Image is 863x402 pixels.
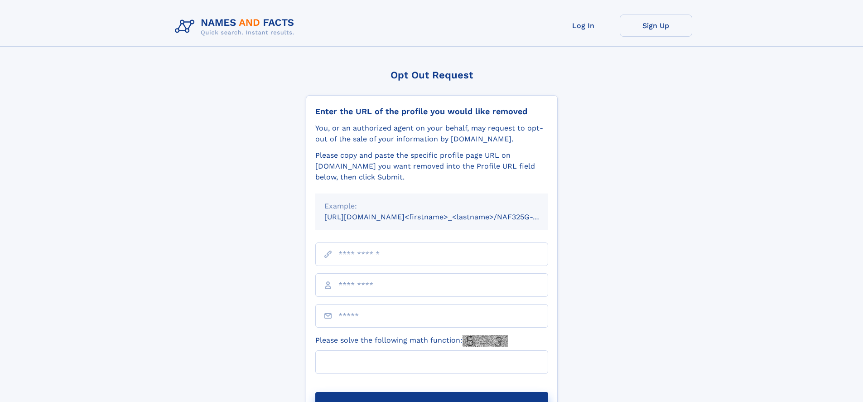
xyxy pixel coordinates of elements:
[315,107,548,116] div: Enter the URL of the profile you would like removed
[315,150,548,183] div: Please copy and paste the specific profile page URL on [DOMAIN_NAME] you want removed into the Pr...
[324,213,565,221] small: [URL][DOMAIN_NAME]<firstname>_<lastname>/NAF325G-xxxxxxxx
[306,69,558,81] div: Opt Out Request
[324,201,539,212] div: Example:
[315,123,548,145] div: You, or an authorized agent on your behalf, may request to opt-out of the sale of your informatio...
[315,335,508,347] label: Please solve the following math function:
[547,15,620,37] a: Log In
[171,15,302,39] img: Logo Names and Facts
[620,15,692,37] a: Sign Up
